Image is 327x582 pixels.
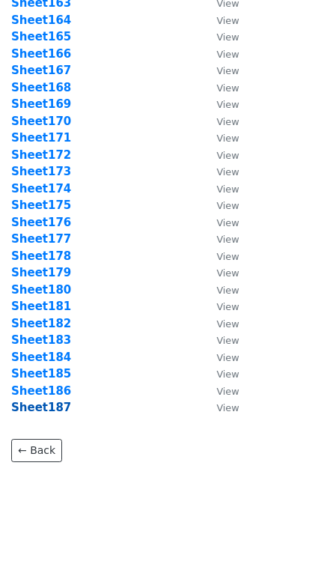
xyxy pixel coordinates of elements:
[201,317,239,330] a: View
[201,367,239,381] a: View
[201,232,239,246] a: View
[201,283,239,297] a: View
[216,352,239,363] small: View
[201,384,239,398] a: View
[201,148,239,162] a: View
[201,47,239,61] a: View
[201,266,239,279] a: View
[11,439,62,462] a: ← Back
[11,351,71,364] a: Sheet184
[201,115,239,128] a: View
[201,333,239,347] a: View
[216,217,239,228] small: View
[201,97,239,111] a: View
[11,249,71,263] a: Sheet178
[11,30,71,43] a: Sheet165
[216,116,239,127] small: View
[216,335,239,346] small: View
[216,166,239,178] small: View
[216,184,239,195] small: View
[201,249,239,263] a: View
[11,131,71,145] a: Sheet171
[11,13,71,27] a: Sheet164
[216,386,239,397] small: View
[11,216,71,229] a: Sheet176
[201,216,239,229] a: View
[11,367,71,381] a: Sheet185
[216,251,239,262] small: View
[11,232,71,246] a: Sheet177
[11,384,71,398] a: Sheet186
[11,148,71,162] a: Sheet172
[216,234,239,245] small: View
[216,200,239,211] small: View
[11,300,71,313] a: Sheet181
[201,351,239,364] a: View
[11,182,71,195] a: Sheet174
[216,318,239,330] small: View
[216,15,239,26] small: View
[11,47,71,61] a: Sheet166
[201,131,239,145] a: View
[11,317,71,330] a: Sheet182
[11,115,71,128] a: Sheet170
[216,267,239,279] small: View
[216,65,239,76] small: View
[252,510,327,582] iframe: Chat Widget
[216,150,239,161] small: View
[216,285,239,296] small: View
[201,300,239,313] a: View
[11,401,71,414] a: Sheet187
[216,133,239,144] small: View
[216,402,239,413] small: View
[216,301,239,312] small: View
[11,64,71,77] a: Sheet167
[11,266,71,279] a: Sheet179
[11,198,71,212] a: Sheet175
[201,64,239,77] a: View
[216,99,239,110] small: View
[201,198,239,212] a: View
[11,283,71,297] a: Sheet180
[201,30,239,43] a: View
[201,13,239,27] a: View
[216,369,239,380] small: View
[11,165,71,178] a: Sheet173
[216,49,239,60] small: View
[201,165,239,178] a: View
[201,81,239,94] a: View
[216,82,239,94] small: View
[11,81,71,94] a: Sheet168
[11,97,71,111] a: Sheet169
[216,31,239,43] small: View
[201,182,239,195] a: View
[201,401,239,414] a: View
[11,333,71,347] a: Sheet183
